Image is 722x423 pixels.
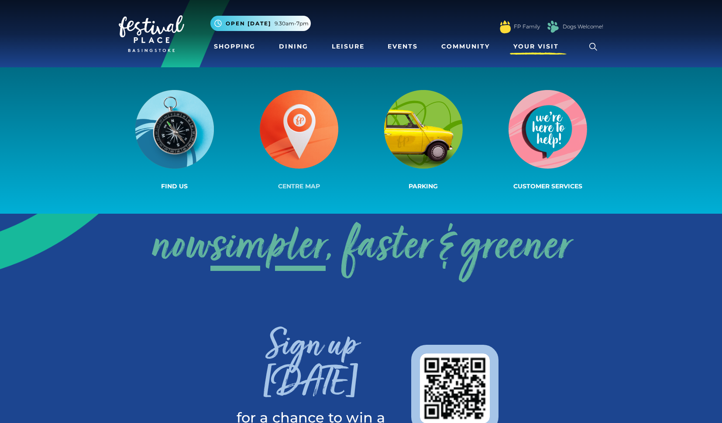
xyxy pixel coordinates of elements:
[361,88,485,193] a: Parking
[275,38,312,55] a: Dining
[513,182,582,190] span: Customer Services
[112,88,237,193] a: Find us
[210,38,259,55] a: Shopping
[223,329,398,411] h3: Sign up [DATE]
[513,42,559,51] span: Your Visit
[278,182,320,190] span: Centre Map
[510,38,567,55] a: Your Visit
[210,16,311,31] button: Open [DATE] 9.30am-7pm
[514,23,540,31] a: FP Family
[151,213,571,283] a: nowsimpler, faster & greener
[161,182,188,190] span: Find us
[409,182,438,190] span: Parking
[563,23,603,31] a: Dogs Welcome!
[328,38,368,55] a: Leisure
[119,15,184,52] img: Festival Place Logo
[384,38,421,55] a: Events
[438,38,493,55] a: Community
[210,213,326,283] span: simpler
[226,20,271,28] span: Open [DATE]
[237,88,361,193] a: Centre Map
[485,88,610,193] a: Customer Services
[275,20,309,28] span: 9.30am-7pm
